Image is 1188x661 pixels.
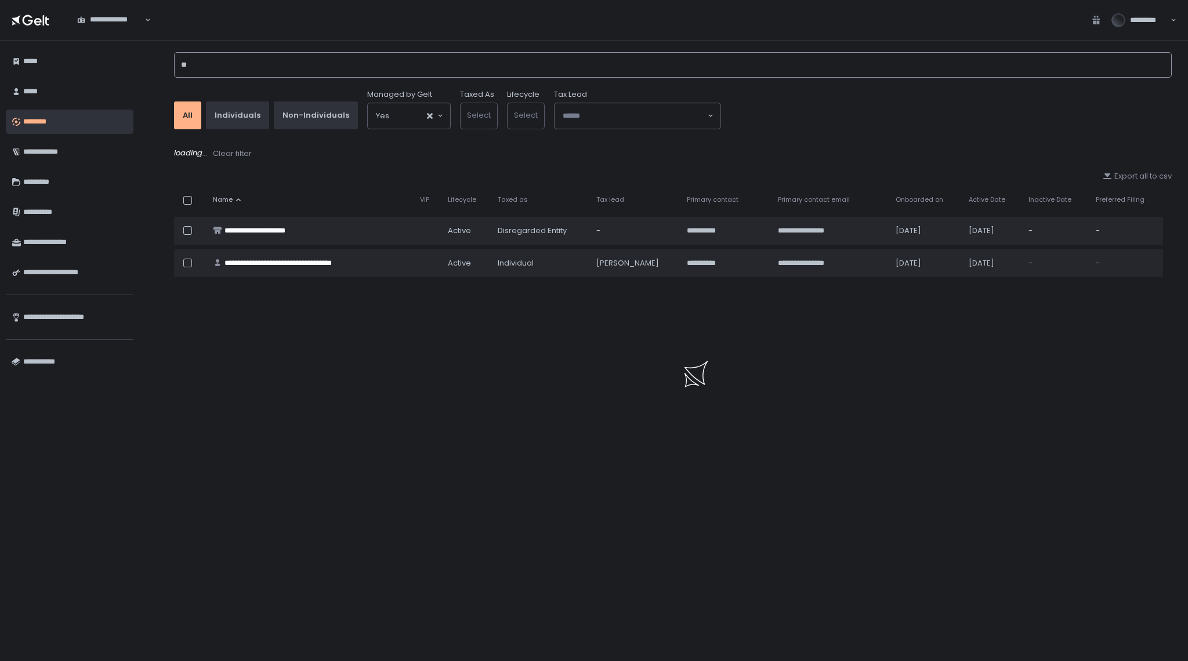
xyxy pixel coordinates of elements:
span: Tax lead [596,195,624,204]
div: [PERSON_NAME] [596,258,673,268]
span: VIP [420,195,429,204]
button: Non-Individuals [274,101,358,129]
span: Select [467,110,491,121]
span: Primary contact email [778,195,850,204]
span: active [448,226,471,236]
button: Export all to csv [1103,171,1172,181]
div: All [183,110,193,121]
span: Taxed as [498,195,528,204]
div: Clear filter [213,148,252,159]
span: Tax Lead [554,89,587,100]
div: Individuals [215,110,260,121]
div: - [1028,258,1082,268]
span: Name [213,195,233,204]
div: [DATE] [969,258,1015,268]
button: Individuals [206,101,269,129]
div: - [1096,226,1156,236]
label: Lifecycle [507,89,539,100]
span: Preferred Filing [1096,195,1144,204]
div: Search for option [555,103,720,129]
input: Search for option [389,110,426,122]
span: active [448,258,471,268]
div: - [1096,258,1156,268]
button: All [174,101,201,129]
label: Taxed As [460,89,494,100]
span: Yes [376,110,389,122]
div: [DATE] [969,226,1015,236]
span: Select [514,110,538,121]
input: Search for option [77,25,144,37]
span: Lifecycle [448,195,476,204]
span: Active Date [969,195,1005,204]
input: Search for option [563,110,707,122]
div: [DATE] [896,226,955,236]
button: Clear filter [212,148,252,159]
button: Clear Selected [427,113,433,119]
span: Inactive Date [1028,195,1071,204]
div: [DATE] [896,258,955,268]
div: Individual [498,258,582,268]
span: Managed by Gelt [367,89,432,100]
div: - [596,226,673,236]
div: Disregarded Entity [498,226,582,236]
div: loading... [174,148,1172,159]
div: Search for option [368,103,450,129]
div: Non-Individuals [282,110,349,121]
div: - [1028,226,1082,236]
span: Onboarded on [896,195,943,204]
div: Search for option [70,8,151,32]
span: Primary contact [687,195,738,204]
